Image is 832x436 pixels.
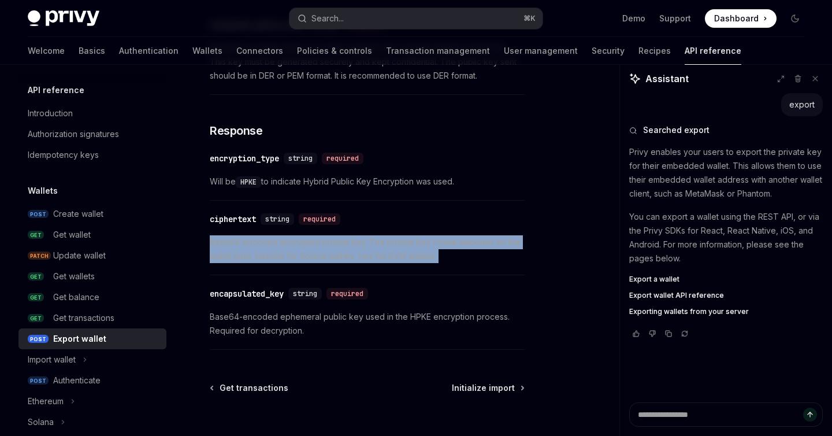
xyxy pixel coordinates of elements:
button: Vote that response was not good [645,328,659,339]
div: Ethereum [28,394,64,408]
a: POSTExport wallet [18,328,166,349]
a: API reference [685,37,741,65]
code: HPKE [236,176,261,188]
span: POST [28,335,49,343]
span: string [293,289,317,298]
span: Response [210,123,262,139]
div: Get transactions [53,311,114,325]
div: Update wallet [53,249,106,263]
span: Export a wallet [629,275,679,284]
p: Privy enables your users to export the private key for their embedded wallet. This allows them to... [629,145,823,201]
a: Welcome [28,37,65,65]
a: Recipes [638,37,671,65]
div: Create wallet [53,207,103,221]
a: Demo [622,13,645,24]
div: Export wallet [53,332,106,346]
div: Get wallets [53,269,95,283]
div: Get wallet [53,228,91,242]
span: Base64-encoded ephemeral public key used in the HPKE encryption process. Required for decryption. [210,310,525,338]
button: Import wallet [18,349,166,370]
a: Transaction management [386,37,490,65]
a: Initialize import [452,382,523,394]
span: POST [28,210,49,219]
span: Searched export [643,124,710,136]
button: Vote that response was good [629,328,643,339]
h5: Wallets [28,184,58,198]
div: Authenticate [53,374,101,387]
a: Get transactions [211,382,288,394]
a: Authorization signatures [18,124,166,145]
span: GET [28,231,44,239]
button: Solana [18,412,166,433]
span: Exporting wallets from your server [629,307,749,316]
a: Security [592,37,625,65]
span: Assistant [645,72,689,86]
div: ciphertext [210,213,256,225]
span: Dashboard [714,13,759,24]
a: Support [659,13,691,24]
span: POST [28,376,49,385]
a: POSTAuthenticate [18,370,166,391]
a: Wallets [192,37,222,65]
div: required [322,153,363,164]
div: encryption_type [210,153,279,164]
div: required [326,288,368,300]
div: encapsulated_key [210,288,284,300]
a: GETGet wallet [18,224,166,245]
div: Authorization signatures [28,127,119,141]
span: GET [28,293,44,302]
a: POSTCreate wallet [18,204,166,224]
img: dark logo [28,10,99,27]
button: Reload last chat [678,328,692,339]
button: Ethereum [18,391,166,412]
div: Import wallet [28,353,76,367]
h5: API reference [28,83,84,97]
span: GET [28,272,44,281]
span: Export wallet API reference [629,291,724,300]
a: Basics [79,37,105,65]
a: User management [504,37,578,65]
a: Authentication [119,37,179,65]
span: string [288,154,313,163]
a: Dashboard [705,9,777,28]
textarea: Ask a question... [629,402,823,427]
a: Exporting wallets from your server [629,307,823,316]
div: Solana [28,415,54,429]
button: Search...⌘K [289,8,542,29]
span: Base64-encoded encrypted private key. The private key format depends on the wallet type: base58 f... [210,235,525,263]
a: Export wallet API reference [629,291,823,300]
span: ⌘ K [523,14,536,23]
a: Export a wallet [629,275,823,284]
button: Copy chat response [662,328,675,339]
span: Initialize import [452,382,515,394]
span: Will be to indicate Hybrid Public Key Encryption was used. [210,175,525,189]
button: Searched export [629,124,823,136]
a: GETGet balance [18,287,166,308]
div: export [789,99,815,110]
a: GETGet wallets [18,266,166,287]
div: Idempotency keys [28,148,99,162]
a: Connectors [236,37,283,65]
a: Idempotency keys [18,145,166,165]
a: Policies & controls [297,37,372,65]
span: string [265,215,289,224]
p: You can export a wallet using the REST API, or via the Privy SDKs for React, React Native, iOS, a... [629,210,823,265]
div: Search... [311,12,344,25]
button: Send message [803,408,817,422]
a: Introduction [18,103,166,124]
a: GETGet transactions [18,308,166,328]
span: Get transactions [220,382,288,394]
span: GET [28,314,44,323]
div: Get balance [53,290,99,304]
div: required [299,213,340,225]
div: Introduction [28,106,73,120]
button: Toggle dark mode [786,9,804,28]
a: PATCHUpdate wallet [18,245,166,266]
span: PATCH [28,252,51,260]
